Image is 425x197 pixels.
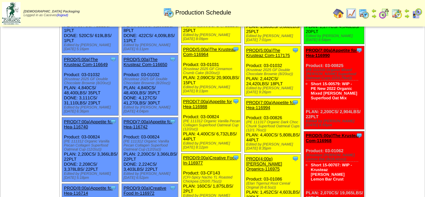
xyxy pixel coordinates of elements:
img: calendarblend.gif [379,8,389,19]
div: Product: 03-00824 PLAN: 2,200CS / 3,366LBS / 22PLT DONE: 2,224CS / 3,403LBS / 22PLT [122,118,178,182]
a: PROD(9:00a)Creative Food In-116977 [183,155,237,165]
div: Edited by [PERSON_NAME] [DATE] 6:52pm [124,172,178,180]
img: Tooltip [292,99,299,106]
img: Tooltip [292,155,299,162]
div: (PE 111312 Organic Vanilla Pecan Collagen Superfood Oatmeal Cup (12/2oz)) [183,119,241,131]
img: home.gif [333,8,344,19]
img: Tooltip [292,47,299,54]
a: PROD(7:00a)Appetite for Hea-116740 [64,119,113,129]
img: arrowright.gif [404,13,410,19]
div: (PE 111312 Organic Vanilla Pecan Collagen Superfood Oatmeal Cup (12/2oz)) [64,139,118,152]
img: calendarcustomer.gif [412,8,422,19]
div: Edited by [PERSON_NAME] [DATE] 8:09pm [183,33,241,41]
span: Logged in as Caceves [24,10,80,17]
img: Tooltip [169,56,176,63]
div: Product: 03-01032 PLAN: 4,840CS / 48,400LBS / 35PLT DONE: 3,111CS / 31,110LBS / 23PLT [62,55,118,116]
img: Tooltip [356,47,363,54]
a: PROD(7:00a)Appetite for Hea-116990 [306,48,357,58]
img: Tooltip [110,118,117,125]
div: Edited by [PERSON_NAME] [DATE] 4:04pm [124,105,178,113]
a: Short 15-00579: WIP - PE New 2022 Organic Mixed [PERSON_NAME] Superfood Oat Mix [311,81,357,100]
img: Tooltip [169,185,176,191]
a: PROD(8:00a)Appetite for Hea-116714 [64,186,113,196]
div: (Krusteaz 2025 GF Double Chocolate Brownie (8/20oz)) [64,77,118,85]
div: Edited by [PERSON_NAME] [DATE] 6:36pm [64,105,118,113]
img: Tooltip [232,154,239,161]
img: Tooltip [356,132,363,139]
div: Product: 03-01031 PLAN: 2,090CS / 20,900LBS / 15PLT [181,45,241,95]
div: (Krusteaz [PERSON_NAME] Lemon Bar (8/18.42oz)) [306,153,364,161]
img: Tooltip [232,98,239,105]
div: Edited by [PERSON_NAME] [DATE] 9:26pm [246,86,300,94]
div: Edited by [PERSON_NAME] [DATE] 6:55pm [306,119,364,127]
img: line_graph.gif [346,8,356,19]
div: (CFI-Spicy Nacho TL Roasted Chickpea (250/0.75oz)) [183,175,241,184]
div: Product: 03-00826 PLAN: 4,400CS / 5,808LBS / 44PLT [244,98,300,153]
img: Tooltip [110,185,117,191]
a: PROD(5:00a)The Krusteaz Com-116649 [64,57,108,67]
a: PROD(5:00p)The Krusteaz Com-116968 [306,133,360,143]
div: Product: 03-01032 PLAN: 2,442CS / 24,420LBS / 18PLT [244,46,300,96]
div: Product: 03-00824 PLAN: 2,200CS / 3,366LBS / 22PLT DONE: 2,208CS / 3,378LBS / 22PLT [62,118,118,182]
div: (Krusteaz 2025 GF Cinnamon Crumb Cake (8/20oz)) [183,67,241,75]
div: Edited by [PERSON_NAME] [DATE] 5:18pm [64,172,118,180]
div: Product: 03-00825 PLAN: 2,200CS / 2,904LBS / 22PLT [304,46,364,129]
div: Edited by [PERSON_NAME] [DATE] 8:12pm [183,141,241,150]
div: (PE 111312 Organic Vanilla Pecan Collagen Superfood Oatmeal Cup (12/2oz)) [124,139,178,152]
img: Tooltip [169,118,176,125]
div: (PE 111316 Organic Mixed [PERSON_NAME] Superfood Oatmeal Cups (12/1.76oz)) [306,68,364,80]
div: Edited by [PERSON_NAME] [DATE] 6:11pm [124,43,178,51]
div: Edited by [PERSON_NAME] [DATE] 8:35pm [246,142,300,151]
a: Short 15-00707: WIP - Krusteaz [PERSON_NAME] Lemon Bar Crust [311,163,352,182]
span: [DEMOGRAPHIC_DATA] Packaging [24,10,80,13]
img: arrowleft.gif [404,8,410,13]
img: arrowright.gif [371,13,377,19]
div: (Krusteaz 2025 GF Double Chocolate Brownie (8/20oz)) [246,68,300,76]
a: PROD(5:00a)The Krusteaz Com-116650 [124,57,167,67]
div: Product: 03-01032 PLAN: 4,840CS / 48,400LBS / 35PLT DONE: 4,127CS / 41,270LBS / 30PLT [122,55,178,116]
a: PROD(5:00a)The Krusteaz Com-117175 [246,48,290,58]
div: Edited by [PERSON_NAME] [DATE] 8:13pm [183,85,241,93]
img: arrowleft.gif [371,8,377,13]
a: PROD(4:00p)[PERSON_NAME] Organics-116975 [246,156,282,171]
div: Edited by [PERSON_NAME] [DATE] 5:16pm [64,43,118,51]
a: PROD(7:00a)Appetite for Hea-116742 [124,119,172,129]
div: (Elari Tigernut Root Cereal Original (6-8.5oz)) [246,182,300,190]
div: Edited by [PERSON_NAME] [DATE] 6:54pm [306,34,364,42]
div: Product: 03-00824 PLAN: 4,400CS / 6,732LBS / 44PLT [181,97,241,152]
img: Tooltip [232,46,239,53]
span: Production Schedule [175,9,231,16]
a: (logout) [57,13,68,17]
div: (PE 111317 Organic Dark Choc Chunk Superfood Oatmeal Cups (12/1.76oz)) [246,120,300,132]
a: PROD(9:00a)Creative Food In-116972 [124,186,166,196]
div: Edited by [PERSON_NAME] [DATE] 7:01pm [246,34,300,42]
a: PROD(7:00a)Appetite for Hea-116988 [183,99,232,109]
img: calendarprod.gif [358,8,369,19]
img: Tooltip [110,56,117,63]
div: (Krusteaz 2025 GF Double Chocolate Brownie (8/20oz)) [124,77,178,85]
a: PROD(5:00a)The Krusteaz Com-116964 [183,47,236,57]
img: zoroco-logo-small.webp [2,2,20,25]
img: calendarprod.gif [163,7,174,18]
img: calendarinout.gif [391,8,402,19]
a: PROD(7:00a)Appetite for Hea-116994 [246,100,295,110]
